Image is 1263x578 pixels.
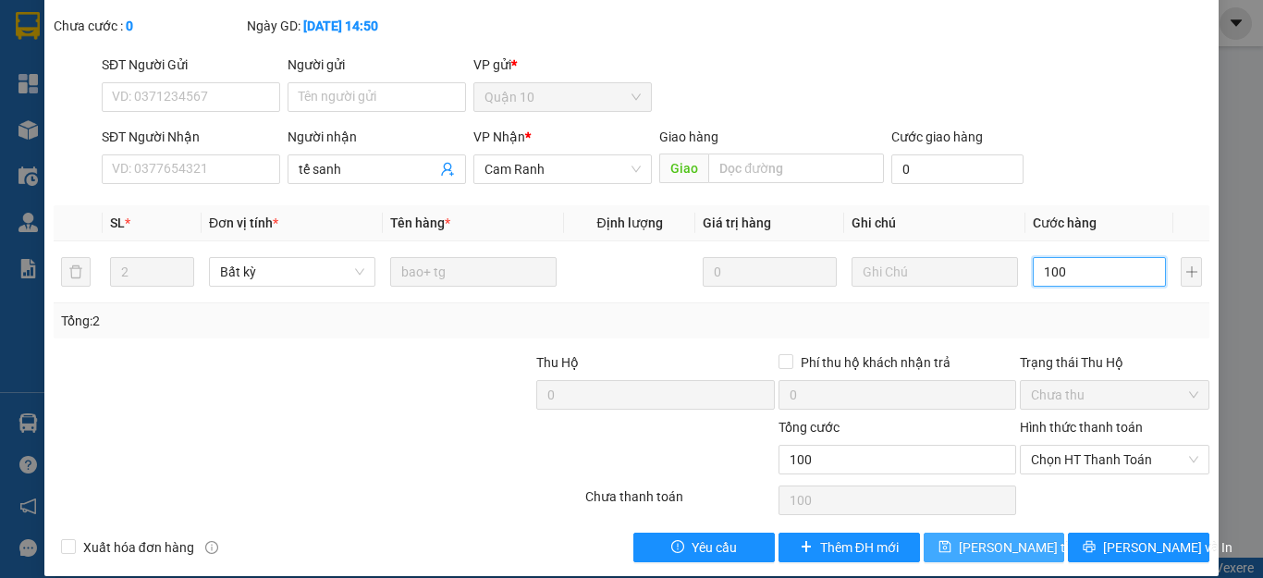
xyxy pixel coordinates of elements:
[102,55,280,75] div: SĐT Người Gửi
[1031,446,1198,473] span: Chọn HT Thanh Toán
[1068,533,1209,562] button: printer[PERSON_NAME] và In
[220,258,364,286] span: Bất kỳ
[76,537,202,558] span: Xuất hóa đơn hàng
[536,355,579,370] span: Thu Hộ
[633,533,775,562] button: exclamation-circleYêu cầu
[779,533,920,562] button: plusThêm ĐH mới
[891,154,1024,184] input: Cước giao hàng
[390,257,557,287] input: VD: Bàn, Ghế
[703,215,771,230] span: Giá trị hàng
[390,215,450,230] span: Tên hàng
[891,129,983,144] label: Cước giao hàng
[820,537,899,558] span: Thêm ĐH mới
[793,352,958,373] span: Phí thu hộ khách nhận trả
[54,16,243,36] div: Chưa cước :
[484,155,641,183] span: Cam Ranh
[924,533,1065,562] button: save[PERSON_NAME] thay đổi
[1103,537,1232,558] span: [PERSON_NAME] và In
[959,537,1107,558] span: [PERSON_NAME] thay đổi
[288,55,466,75] div: Người gửi
[1020,420,1143,435] label: Hình thức thanh toán
[852,257,1018,287] input: Ghi Chú
[583,486,777,519] div: Chưa thanh toán
[126,18,133,33] b: 0
[1181,257,1202,287] button: plus
[671,540,684,555] span: exclamation-circle
[303,18,378,33] b: [DATE] 14:50
[205,541,218,554] span: info-circle
[1020,352,1209,373] div: Trạng thái Thu Hộ
[659,154,708,183] span: Giao
[1033,215,1097,230] span: Cước hàng
[1083,540,1096,555] span: printer
[708,154,884,183] input: Dọc đường
[800,540,813,555] span: plus
[110,215,125,230] span: SL
[473,55,652,75] div: VP gửi
[779,420,840,435] span: Tổng cước
[61,311,489,331] div: Tổng: 2
[659,129,718,144] span: Giao hàng
[596,215,662,230] span: Định lượng
[938,540,951,555] span: save
[703,257,836,287] input: 0
[288,127,466,147] div: Người nhận
[440,162,455,177] span: user-add
[102,127,280,147] div: SĐT Người Nhận
[1031,381,1198,409] span: Chưa thu
[209,215,278,230] span: Đơn vị tính
[473,129,525,144] span: VP Nhận
[484,83,641,111] span: Quận 10
[247,16,436,36] div: Ngày GD:
[61,257,91,287] button: delete
[692,537,737,558] span: Yêu cầu
[844,205,1025,241] th: Ghi chú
